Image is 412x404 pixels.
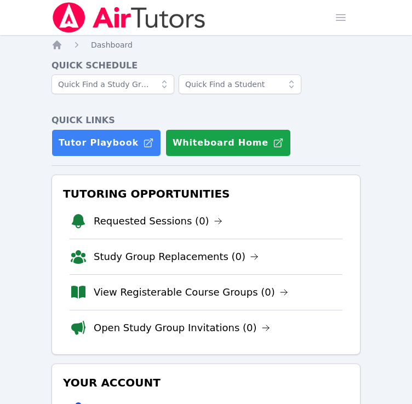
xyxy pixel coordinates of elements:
[91,41,133,49] span: Dashboard
[51,39,360,50] nav: Breadcrumb
[179,74,301,94] input: Quick Find a Student
[61,373,351,393] h3: Your Account
[61,184,351,204] h3: Tutoring Opportunities
[94,249,259,264] a: Study Group Replacements (0)
[94,213,222,229] a: Requested Sessions (0)
[94,320,270,336] a: Open Study Group Invitations (0)
[51,114,360,127] h4: Quick Links
[165,129,291,157] button: Whiteboard Home
[51,59,360,72] h4: Quick Schedule
[94,285,288,300] a: View Registerable Course Groups (0)
[51,74,174,94] input: Quick Find a Study Group
[91,39,133,50] a: Dashboard
[51,129,161,157] a: Tutor Playbook
[51,2,207,33] img: Air Tutors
